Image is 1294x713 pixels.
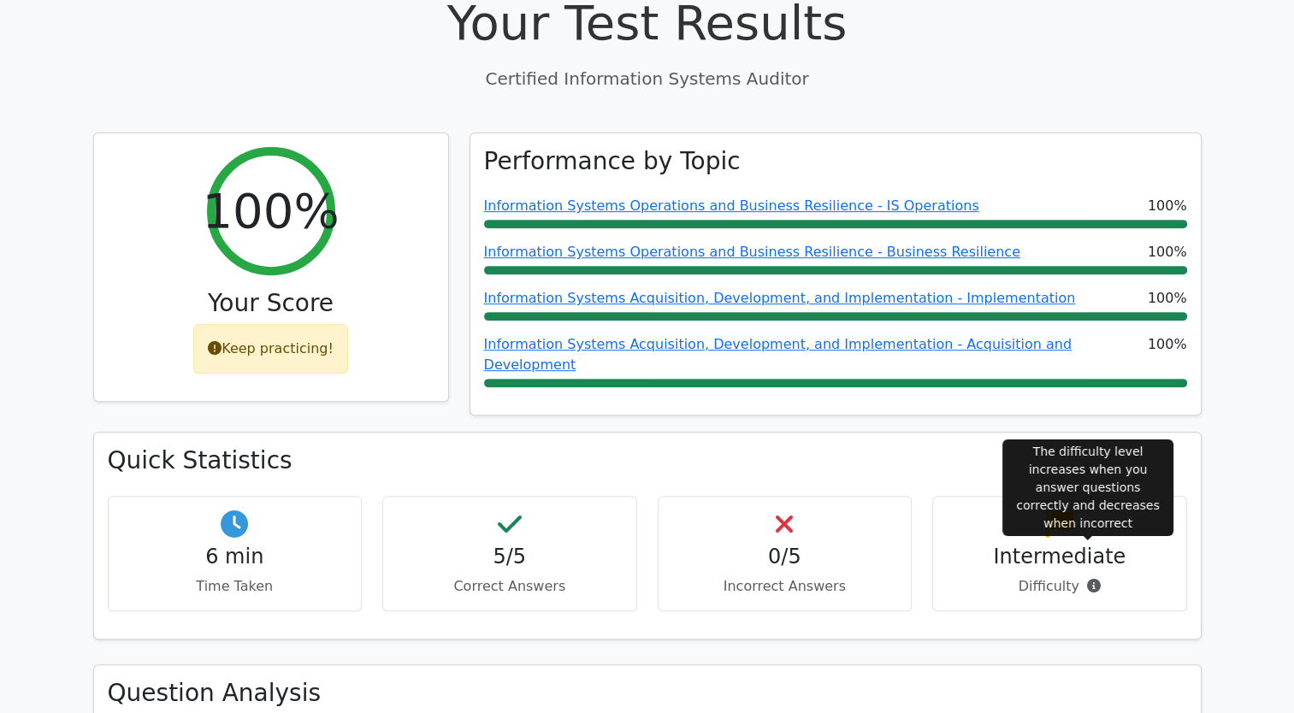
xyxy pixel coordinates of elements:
[1002,439,1173,536] div: The difficulty level increases when you answer questions correctly and decreases when incorrect
[484,336,1072,373] a: Information Systems Acquisition, Development, and Implementation - Acquisition and Development
[947,545,1173,569] h4: Intermediate
[108,446,1187,475] h3: Quick Statistics
[397,545,623,569] h4: 5/5
[122,576,348,597] p: Time Taken
[484,244,1020,260] a: Information Systems Operations and Business Resilience - Business Resilience
[202,182,339,239] h2: 100%
[93,66,1202,91] p: Certified Information Systems Auditor
[397,576,623,597] p: Correct Answers
[1148,288,1187,309] span: 100%
[484,290,1076,306] a: Information Systems Acquisition, Development, and Implementation - Implementation
[108,289,434,318] h3: Your Score
[484,147,741,176] h3: Performance by Topic
[672,545,898,569] h4: 0/5
[1148,242,1187,262] span: 100%
[947,576,1173,597] p: Difficulty
[484,197,979,214] a: Information Systems Operations and Business Resilience - IS Operations
[193,324,348,374] div: Keep practicing!
[1148,196,1187,216] span: 100%
[672,576,898,597] p: Incorrect Answers
[1148,334,1187,375] span: 100%
[108,679,1187,708] h3: Question Analysis
[122,545,348,569] h4: 6 min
